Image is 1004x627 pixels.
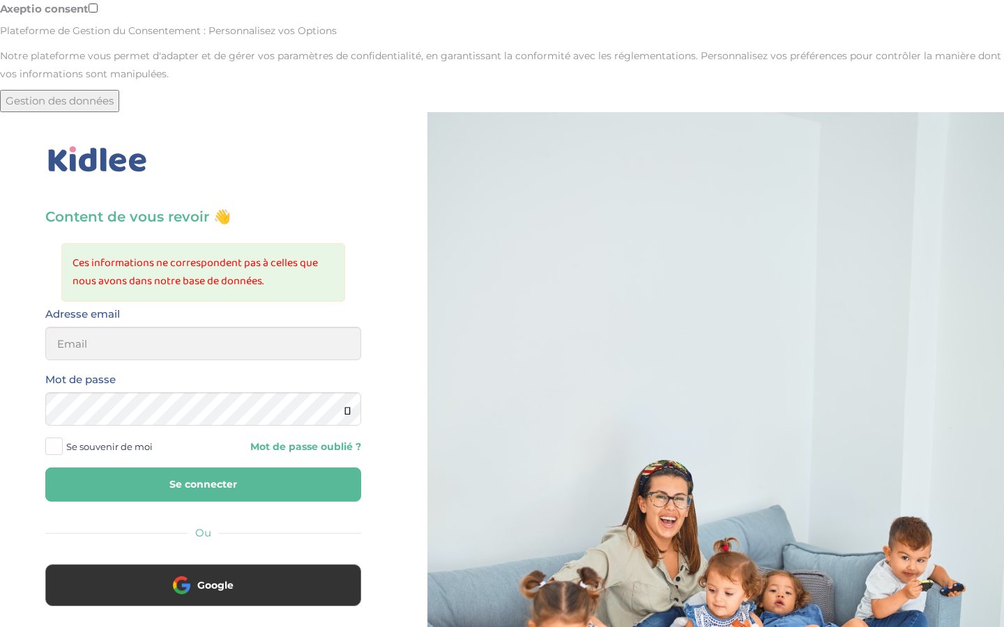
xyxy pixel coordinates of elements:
[197,578,234,592] span: Google
[173,576,190,594] img: google.png
[213,440,360,454] a: Mot de passe oublié ?
[45,207,361,226] h3: Content de vous revoir 👋
[45,467,361,502] button: Se connecter
[45,564,361,606] button: Google
[45,371,116,389] label: Mot de passe
[45,305,120,323] label: Adresse email
[45,144,150,176] img: logo_kidlee_bleu
[45,588,361,601] a: Google
[66,438,153,456] span: Se souvenir de moi
[45,327,361,360] input: Email
[73,254,334,291] li: Ces informations ne correspondent pas à celles que nous avons dans notre base de données.
[6,94,114,107] span: Gestion des données
[195,526,211,539] span: Ou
